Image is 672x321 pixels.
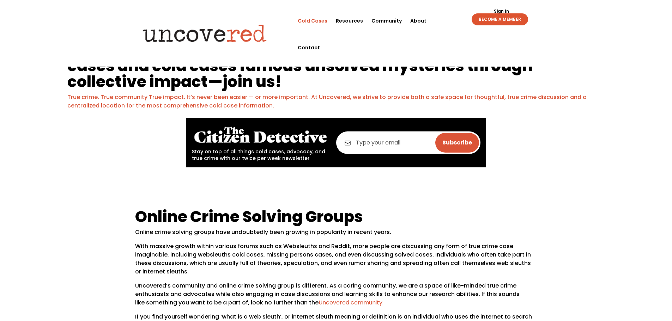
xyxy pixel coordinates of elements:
h1: We’re building a platform to help uncover answers about cold cases and cold cases famous unsolved... [67,42,605,93]
img: Uncovered logo [137,19,273,47]
input: Subscribe [435,133,479,153]
p: With massive growth within various forums such as Websleuths and Reddit, more people are discussi... [135,242,537,282]
span: Online crime solving groups have undoubtedly been growing in popularity in recent years. [135,228,391,236]
a: Uncovered community. [319,298,383,307]
input: Type your email [336,131,480,154]
span: Online Crime Solving Groups [135,206,363,227]
a: BECOME A MEMBER [472,13,528,25]
a: True crime. True community True impact. It’s never been easier — or more important. At Uncovered,... [67,93,587,110]
p: Uncovered’s community and online crime solving group is different. As a caring community, we are ... [135,282,537,313]
a: Resources [336,7,363,34]
a: About [410,7,426,34]
img: The Citizen Detective [192,124,329,147]
div: Stay on top of all things cold cases, advocacy, and true crime with our twice per week newsletter [192,124,329,162]
a: Cold Cases [298,7,327,34]
a: Contact [298,34,320,61]
a: Community [371,7,402,34]
a: Sign In [490,9,513,13]
a: join us [223,71,275,92]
